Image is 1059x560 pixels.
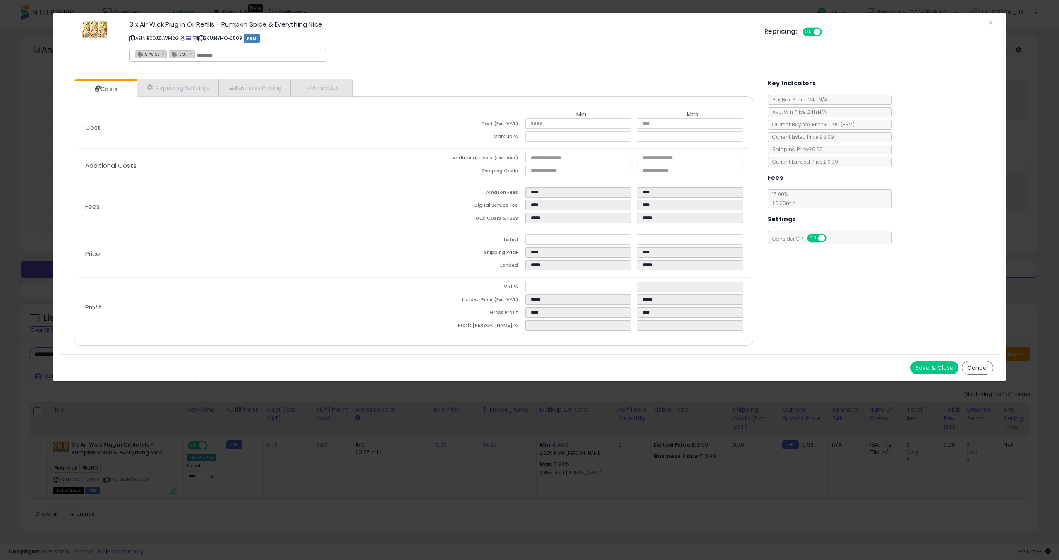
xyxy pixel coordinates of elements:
a: Business Pricing [218,79,291,96]
span: FBM [244,34,260,43]
td: Shipping Costs [414,166,525,179]
p: ASIN: B0DJZLWM2G | SKU: HYHO-2509 [129,31,752,45]
h5: Repricing: [764,28,798,35]
a: Costs [74,81,136,97]
span: Current Landed Price: £13.99 [768,158,838,165]
p: Additional Costs [79,162,414,169]
p: Cost [79,124,414,131]
td: Digital Service Fee [414,200,525,213]
span: DNO [169,51,187,58]
span: £0.25 min [768,200,796,207]
span: Current Listed Price: £13.99 [768,133,834,140]
td: Listed [414,234,525,247]
th: Min [525,111,637,118]
button: Save & Close [910,361,958,374]
td: Gross Profit [414,307,525,320]
span: Airwick [135,51,159,58]
td: Amazon Fees [414,187,525,200]
h5: Settings [768,214,796,224]
a: Your listing only [192,35,197,41]
td: Landed Price (Exc. VAT) [414,294,525,307]
span: BuyBox Share 24h: N/A [768,96,827,103]
a: BuyBox page [180,35,185,41]
span: OFF [821,29,834,36]
a: Analytics [290,79,352,96]
a: All offer listings [186,35,191,41]
h5: Key Indicators [768,78,816,89]
td: Cost (Exc. VAT) [414,118,525,131]
td: Profit [PERSON_NAME] % [414,320,525,333]
td: Shipping Price [414,247,525,260]
a: × [161,50,166,57]
h3: 3 x Air Wick Plug in Oil Refills - Pumpkin Spice & Everything Nice [129,21,752,27]
span: ( FBM ) [841,121,855,128]
button: Cancel [962,361,993,375]
a: × [189,50,194,57]
span: £10.99 [824,121,855,128]
span: OFF [825,235,838,242]
p: Fees [79,203,414,210]
p: Profit [79,304,414,311]
span: 15.00 % [768,191,796,207]
span: Avg. Win Price 24h: N/A [768,109,827,116]
span: Consider CPT: [768,235,837,242]
td: Mark up % [414,131,525,144]
span: Current Buybox Price: [768,121,855,128]
img: 51JlnKEKVBL._SL60_.jpg [82,21,107,38]
a: Repricing Settings [137,79,218,96]
span: × [988,17,993,29]
th: Max [637,111,749,118]
p: Price [79,251,414,257]
td: Vat % [414,282,525,294]
span: Shipping Price: £0.00 [768,146,823,153]
span: ON [808,235,818,242]
h5: Fees [768,173,783,183]
td: Additional Costs (Exc. VAT) [414,153,525,166]
td: Total Costs & Fees [414,213,525,226]
span: ON [803,29,814,36]
td: Landed [414,260,525,273]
